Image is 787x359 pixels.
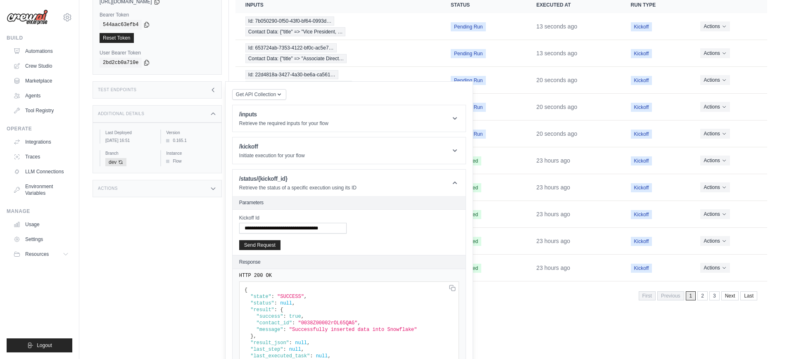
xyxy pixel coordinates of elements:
h3: Test Endpoints [98,87,137,92]
h3: Additional Details [98,111,144,116]
time: September 3, 2025 at 17:32 CDT [536,184,570,191]
button: Actions for execution [700,48,730,58]
a: LLM Connections [10,165,72,178]
span: null [289,347,301,352]
a: View execution details for Id [245,43,431,63]
span: , [301,314,304,319]
span: "SUCCESS" [277,294,304,300]
span: : [283,327,286,333]
span: Kickoff [631,237,652,246]
span: : [274,307,277,313]
nav: Pagination [235,285,767,306]
span: Resources [25,251,49,257]
time: September 4, 2025 at 16:55 CDT [536,77,577,83]
span: { [280,307,283,313]
nav: Pagination [639,291,757,300]
button: Actions for execution [700,75,730,85]
span: First [639,291,656,300]
h1: /kickoff [239,142,305,151]
h1: /inputs [239,110,328,118]
span: "state" [250,294,271,300]
div: Build [7,35,72,41]
img: Logo [7,9,48,25]
h1: /status/{kickoff_id} [239,175,357,183]
a: Next [721,291,739,300]
div: Operate [7,125,72,132]
span: null [316,353,328,359]
a: Tool Registry [10,104,72,117]
label: Bearer Token [100,12,215,18]
span: "last_executed_task" [250,353,310,359]
span: Pending Run [451,22,486,31]
a: Marketplace [10,74,72,87]
span: "last_step" [250,347,283,352]
span: Logout [37,342,52,349]
span: , [301,347,304,352]
h3: Actions [98,186,118,191]
button: Actions for execution [700,129,730,139]
span: null [295,340,307,346]
button: Send Request [239,240,281,250]
span: "success" [257,314,283,319]
a: Traces [10,150,72,163]
span: "result_json" [250,340,289,346]
button: Actions for execution [700,182,730,192]
code: 2bd2cb0a710e [100,58,142,68]
button: Resources [10,248,72,261]
span: Kickoff [631,49,652,58]
time: September 3, 2025 at 17:32 CDT [536,157,570,164]
span: , [292,300,295,306]
span: , [304,294,307,300]
div: Flow [166,158,214,164]
time: September 4, 2025 at 16:55 CDT [536,23,577,30]
p: Initiate execution for your flow [239,152,305,159]
div: Chat Widget [746,319,787,359]
code: 544aac63efb4 [100,20,142,30]
time: September 4, 2025 at 16:55 CDT [536,50,577,57]
span: Contact Data: {"title" => "Owner", "company… [245,81,352,90]
span: : [292,320,295,326]
label: Instance [166,150,214,156]
label: User Bearer Token [100,50,215,56]
label: Last Deployed [105,130,154,136]
a: Automations [10,45,72,58]
span: : [289,340,292,346]
a: Agents [10,89,72,102]
span: Contact Data: {"title" => "Vice President, … [245,27,346,36]
span: Pending Run [451,49,486,58]
label: Kickoff Id [239,215,347,221]
h2: Response [239,259,261,265]
span: : [271,294,274,300]
span: 1 [686,291,696,300]
span: } [250,333,253,339]
button: Actions for execution [700,236,730,246]
span: : [283,314,286,319]
button: Actions for execution [700,263,730,273]
a: View execution details for Id [245,17,431,36]
span: : [274,300,277,306]
time: September 4, 2025 at 16:55 CDT [536,130,577,137]
span: , [253,333,256,339]
button: Actions for execution [700,21,730,31]
span: : [283,347,286,352]
a: View execution details for Id [245,70,431,90]
span: "message" [257,327,283,333]
button: Logout [7,338,72,352]
span: "0038Z00002rOL65QAG" [298,320,357,326]
span: Id: 22d4818a-3427-4a30-be6a-ca561… [245,70,338,79]
p: Retrieve the required inputs for your flow [239,120,328,127]
span: Kickoff [631,130,652,139]
a: Usage [10,218,72,231]
span: "contact_id" [257,320,292,326]
a: Integrations [10,135,72,149]
label: Version [166,130,214,136]
a: Last [740,291,757,300]
a: Settings [10,233,72,246]
span: Id: 7b050290-0f50-43f0-bf64-0993d… [245,17,335,26]
span: "result" [250,307,274,313]
time: September 4, 2025 at 16:55 CDT [536,104,577,110]
span: Contact Data: {"title" => "Associate Direct… [245,54,347,63]
span: null [280,300,292,306]
a: Reset Token [100,33,134,43]
time: September 3, 2025 at 17:32 CDT [536,238,570,244]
